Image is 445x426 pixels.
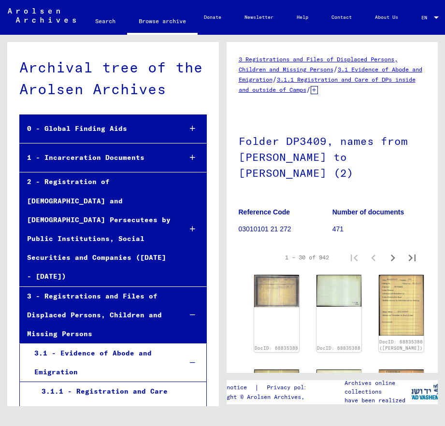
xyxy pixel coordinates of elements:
span: / [333,65,338,73]
button: Last page [402,248,422,267]
a: DocID: 68835386 ([PERSON_NAME]) [379,339,423,351]
a: DocID: 68835388 [255,345,298,351]
span: EN [421,15,432,20]
a: 3 Registrations and Files of Displaced Persons, Children and Missing Persons [239,56,398,73]
a: About Us [363,6,410,29]
a: Help [285,6,320,29]
p: Copyright © Arolsen Archives, 2021 [206,393,326,401]
div: 3 - Registrations and Files of Displaced Persons, Children and Missing Persons [20,287,174,344]
img: 001.jpg [254,369,299,399]
p: 03010101 21 272 [239,224,332,234]
img: 001.jpg [254,275,299,307]
img: 001.jpg [379,275,424,336]
div: 3.1 - Evidence of Abode and Emigration [27,344,174,382]
div: | [206,383,326,393]
a: 3.1.1 Registration and Care of DPs inside and outside of Camps [239,76,416,93]
a: Search [84,10,127,33]
img: 002.jpg [316,369,361,400]
a: Privacy policy [259,383,326,393]
div: 1 – 30 of 942 [285,253,329,262]
button: Previous page [364,248,383,267]
b: Number of documents [332,208,404,216]
a: Donate [192,6,233,29]
a: Browse archive [127,10,198,35]
button: First page [345,248,364,267]
a: Legal notice [206,383,255,393]
p: 471 [332,224,426,234]
h1: Folder DP3409, names from [PERSON_NAME] to [PERSON_NAME] (2) [239,119,426,193]
img: yv_logo.png [407,380,443,404]
div: 1 - Incarceration Documents [20,148,174,167]
img: Arolsen_neg.svg [8,8,76,23]
a: Newsletter [233,6,285,29]
div: 2 - Registration of [DEMOGRAPHIC_DATA] and [DEMOGRAPHIC_DATA] Persecutees by Public Institutions,... [20,172,174,286]
button: Next page [383,248,402,267]
p: The Arolsen Archives online collections [345,370,411,396]
a: DocID: 68835388 [317,345,360,351]
a: Contact [320,6,363,29]
img: 002.jpg [316,275,361,307]
span: / [306,85,311,94]
b: Reference Code [239,208,290,216]
p: have been realized in partnership with [345,396,411,413]
div: 0 - Global Finding Aids [20,119,174,138]
div: Archival tree of the Arolsen Archives [19,57,207,100]
span: / [273,75,277,84]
